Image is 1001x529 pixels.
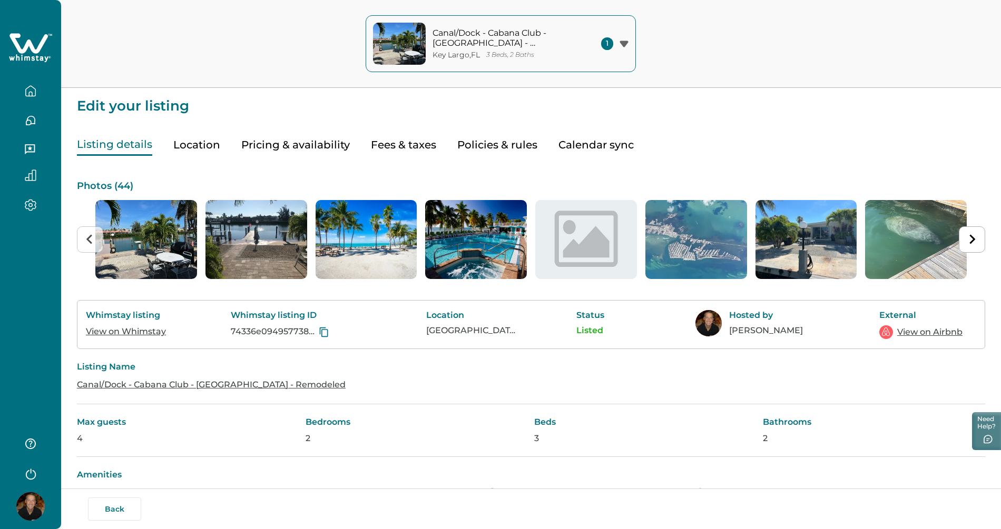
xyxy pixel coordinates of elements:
a: View on Whimstay [86,326,166,336]
img: amenity-icon [77,488,87,498]
img: list-photos [755,200,857,279]
img: amenity-icon [695,488,705,498]
p: Status [576,310,634,321]
button: property-coverCanal/Dock - Cabana Club - [GEOGRAPHIC_DATA] - RemodeledKey Largo,FL3 Beds, 2 Baths1 [366,15,636,72]
li: 4 of 44 [425,200,527,279]
button: Calendar sync [558,134,634,156]
p: Listing Name [77,362,985,372]
button: Location [173,134,220,156]
p: 2 [306,433,528,444]
p: Canal/Dock - Cabana Club - [GEOGRAPHIC_DATA] - Remodeled [433,28,575,48]
img: list-photos [205,200,307,279]
img: Whimstay Host [695,310,722,336]
button: Policies & rules [457,134,537,156]
img: Whimstay Host [16,492,45,521]
p: [GEOGRAPHIC_DATA], [GEOGRAPHIC_DATA], [GEOGRAPHIC_DATA] [426,325,516,336]
button: Next slide [959,226,985,253]
button: Pricing & availability [241,134,350,156]
p: Canal view [93,488,139,498]
p: External [879,310,964,321]
button: Fees & taxes [371,134,436,156]
img: property-cover [373,23,426,65]
img: list-photos [95,200,197,279]
li: 6 of 44 [645,200,747,279]
button: Back [88,497,141,521]
p: Hosted by [729,310,819,321]
a: View on Airbnb [897,326,963,338]
p: 3 [534,433,757,444]
li: 3 of 44 [316,200,417,279]
p: 74336e09495773862bd0d5912cdb0875 [231,326,317,337]
img: amenity-icon [283,488,293,498]
p: 4 [77,433,299,444]
p: Cleaning products [711,488,790,498]
img: list-photos [316,200,417,279]
p: Bathtub [299,488,335,498]
p: Max guests [77,417,299,427]
button: Previous slide [77,226,103,253]
p: Edit your listing [77,88,985,113]
img: list-photos [645,200,747,279]
p: Location [426,310,516,321]
li: 2 of 44 [205,200,307,279]
img: amenity-icon [489,488,499,498]
li: 1 of 44 [95,200,197,279]
p: [PERSON_NAME] [729,325,819,336]
p: Beds [534,417,757,427]
p: Key Largo , FL [433,51,480,59]
p: Whimstay listing [86,310,170,321]
p: Photos ( 44 ) [77,181,985,192]
p: Bathrooms [763,417,985,427]
img: list-photos [425,200,527,279]
button: Listing details [77,134,152,156]
p: Bedrooms [306,417,528,427]
p: Hair dryer [505,488,548,498]
p: 2 [763,433,985,444]
p: Whimstay listing ID [231,310,365,321]
img: list-photos [535,200,637,279]
p: 3 Beds, 2 Baths [486,51,534,59]
li: 8 of 44 [865,200,967,279]
span: 1 [601,37,613,50]
a: Canal/Dock - Cabana Club - [GEOGRAPHIC_DATA] - Remodeled [77,380,346,390]
li: 5 of 44 [535,200,637,279]
li: 7 of 44 [755,200,857,279]
p: Listed [576,325,634,336]
img: list-photos [865,200,967,279]
p: Amenities [77,470,985,480]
